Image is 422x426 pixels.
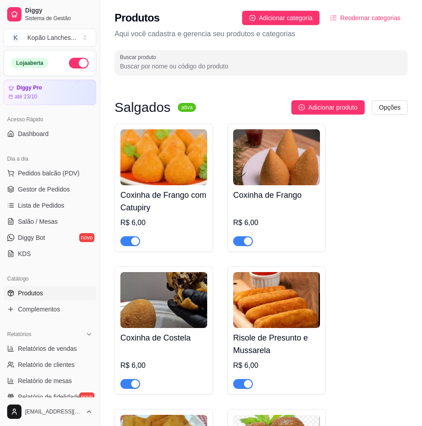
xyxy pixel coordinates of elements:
button: Select a team [4,29,96,47]
a: Produtos [4,286,96,300]
a: Complementos [4,302,96,316]
span: ordered-list [330,15,337,21]
div: Dia a dia [4,152,96,166]
button: Opções [372,100,408,115]
a: Diggy Proaté 23/10 [4,80,96,105]
span: Diggy [25,7,93,15]
div: Loja aberta [11,58,48,68]
span: Adicionar produto [308,102,358,112]
a: KDS [4,247,96,261]
button: Pedidos balcão (PDV) [4,166,96,180]
button: [EMAIL_ADDRESS][DOMAIN_NAME] [4,401,96,422]
span: Gestor de Pedidos [18,185,70,194]
span: Opções [379,102,401,112]
span: Dashboard [18,129,49,138]
div: R$ 6,00 [120,360,207,371]
a: Salão / Mesas [4,214,96,229]
input: Buscar produto [120,62,402,71]
a: Relatório de fidelidadenovo [4,390,96,404]
span: Sistema de Gestão [25,15,93,22]
div: Acesso Rápido [4,112,96,127]
a: Gestor de Pedidos [4,182,96,196]
span: Diggy Bot [18,233,45,242]
span: Produtos [18,289,43,298]
img: product-image [233,129,320,185]
a: Relatório de mesas [4,374,96,388]
div: R$ 6,00 [233,360,320,371]
sup: ativa [178,103,196,112]
a: Diggy Botnovo [4,230,96,245]
div: R$ 6,00 [233,217,320,228]
span: Complementos [18,305,60,314]
label: Buscar produto [120,53,159,61]
span: Lista de Pedidos [18,201,64,210]
img: product-image [120,129,207,185]
h4: Coxinha de Costela [120,332,207,344]
span: Relatório de fidelidade [18,392,80,401]
span: Salão / Mesas [18,217,58,226]
span: [EMAIL_ADDRESS][DOMAIN_NAME] [25,408,82,415]
h4: Coxinha de Frango [233,189,320,201]
span: plus-circle [249,15,256,21]
span: Relatórios de vendas [18,344,77,353]
a: Relatório de clientes [4,358,96,372]
span: Relatório de clientes [18,360,75,369]
div: R$ 6,00 [120,217,207,228]
a: Lista de Pedidos [4,198,96,213]
button: Reodernar categorias [323,11,408,25]
h3: Salgados [115,102,171,113]
article: até 23/10 [15,93,37,100]
h2: Produtos [115,11,160,25]
article: Diggy Pro [17,85,42,91]
div: Kopão Lanches ... [27,33,76,42]
p: Aqui você cadastra e gerencia seu produtos e categorias [115,29,408,39]
h4: Coxinha de Frango com Catupiry [120,189,207,214]
img: product-image [120,272,207,328]
div: Catálogo [4,272,96,286]
span: Relatórios [7,331,31,338]
a: DiggySistema de Gestão [4,4,96,25]
span: Adicionar categoria [259,13,313,23]
img: product-image [233,272,320,328]
button: Adicionar produto [291,100,365,115]
span: KDS [18,249,31,258]
span: Relatório de mesas [18,376,72,385]
a: Dashboard [4,127,96,141]
button: Alterar Status [69,58,89,68]
a: Relatórios de vendas [4,341,96,356]
button: Adicionar categoria [242,11,320,25]
span: Reodernar categorias [340,13,401,23]
span: Pedidos balcão (PDV) [18,169,80,178]
span: K [11,33,20,42]
span: plus-circle [298,104,305,111]
h4: Risole de Presunto e Mussarela [233,332,320,357]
